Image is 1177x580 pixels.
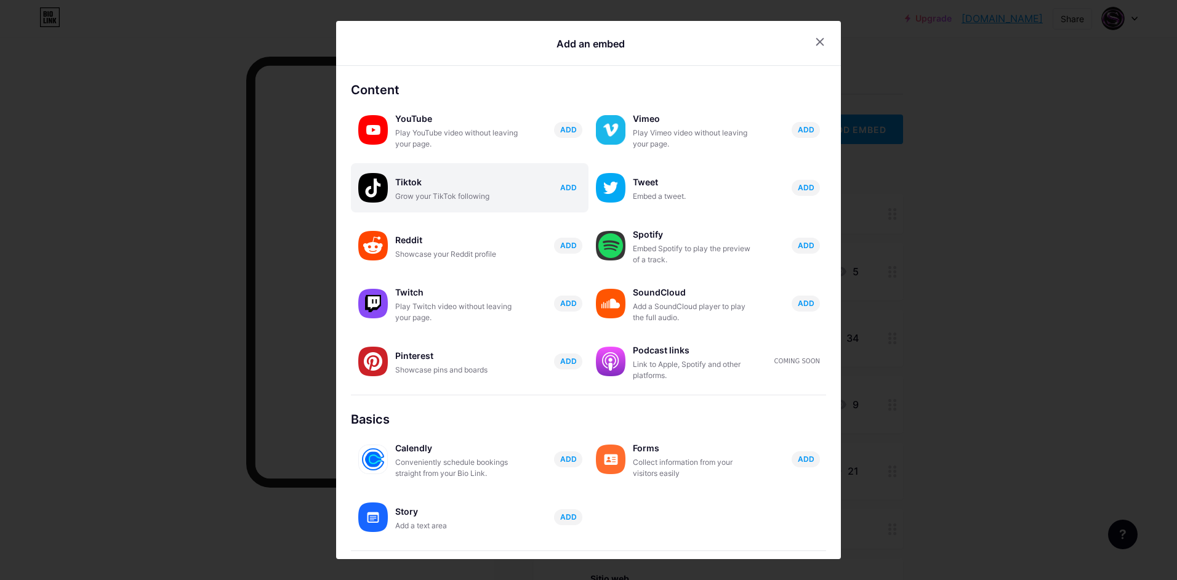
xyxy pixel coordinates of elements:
[798,240,814,251] span: ADD
[395,232,518,249] div: Reddit
[798,298,814,308] span: ADD
[596,231,625,260] img: spotify
[358,502,388,532] img: story
[554,238,582,254] button: ADD
[560,182,577,193] span: ADD
[798,124,814,135] span: ADD
[395,365,518,376] div: Showcase pins and boards
[792,180,820,196] button: ADD
[560,124,577,135] span: ADD
[358,289,388,318] img: twitch
[633,191,756,202] div: Embed a tweet.
[633,342,756,359] div: Podcast links
[395,127,518,150] div: Play YouTube video without leaving your page.
[633,440,756,457] div: Forms
[633,110,756,127] div: Vimeo
[395,110,518,127] div: YouTube
[633,301,756,323] div: Add a SoundCloud player to play the full audio.
[560,356,577,366] span: ADD
[395,440,518,457] div: Calendly
[596,173,625,203] img: twitter
[633,457,756,479] div: Collect information from your visitors easily
[395,284,518,301] div: Twitch
[596,347,625,376] img: podcastlinks
[792,122,820,138] button: ADD
[395,457,518,479] div: Conveniently schedule bookings straight from your Bio Link.
[395,249,518,260] div: Showcase your Reddit profile
[358,347,388,376] img: pinterest
[554,509,582,525] button: ADD
[395,520,518,531] div: Add a text area
[596,289,625,318] img: soundcloud
[798,454,814,464] span: ADD
[596,445,625,474] img: forms
[554,353,582,369] button: ADD
[395,301,518,323] div: Play Twitch video without leaving your page.
[395,191,518,202] div: Grow your TikTok following
[560,240,577,251] span: ADD
[358,115,388,145] img: youtube
[633,226,756,243] div: Spotify
[798,182,814,193] span: ADD
[633,359,756,381] div: Link to Apple, Spotify and other platforms.
[792,296,820,312] button: ADD
[560,512,577,522] span: ADD
[633,127,756,150] div: Play Vimeo video without leaving your page.
[358,173,388,203] img: tiktok
[633,284,756,301] div: SoundCloud
[774,356,820,366] div: Coming soon
[554,180,582,196] button: ADD
[358,445,388,474] img: calendly
[560,454,577,464] span: ADD
[554,122,582,138] button: ADD
[556,36,625,51] div: Add an embed
[395,347,518,365] div: Pinterest
[395,174,518,191] div: Tiktok
[633,174,756,191] div: Tweet
[395,503,518,520] div: Story
[792,451,820,467] button: ADD
[554,296,582,312] button: ADD
[633,243,756,265] div: Embed Spotify to play the preview of a track.
[554,451,582,467] button: ADD
[351,410,826,429] div: Basics
[560,298,577,308] span: ADD
[358,231,388,260] img: reddit
[351,81,826,99] div: Content
[596,115,625,145] img: vimeo
[792,238,820,254] button: ADD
